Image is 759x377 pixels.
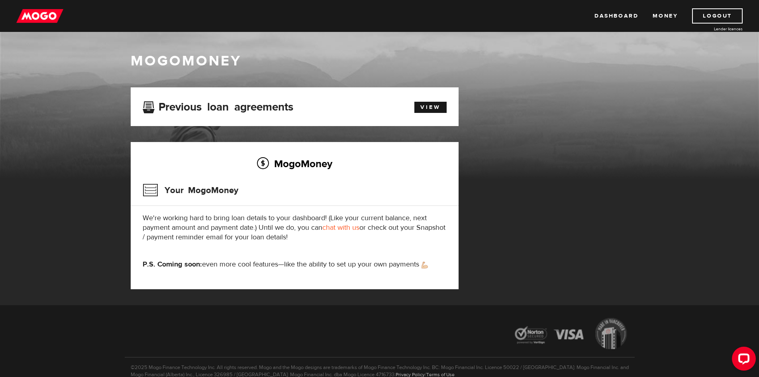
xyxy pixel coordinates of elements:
strong: P.S. Coming soon: [143,260,202,269]
h2: MogoMoney [143,155,447,172]
a: Logout [692,8,743,24]
h3: Your MogoMoney [143,180,238,201]
p: even more cool features—like the ability to set up your own payments [143,260,447,269]
h3: Previous loan agreements [143,101,293,111]
h1: MogoMoney [131,53,629,69]
a: View [414,102,447,113]
a: Dashboard [594,8,638,24]
img: strong arm emoji [422,262,428,268]
iframe: LiveChat chat widget [726,343,759,377]
img: mogo_logo-11ee424be714fa7cbb0f0f49df9e16ec.png [16,8,63,24]
a: chat with us [322,223,359,232]
a: Lender licences [683,26,743,32]
a: Money [653,8,678,24]
p: We're working hard to bring loan details to your dashboard! (Like your current balance, next paym... [143,213,447,242]
img: legal-icons-92a2ffecb4d32d839781d1b4e4802d7b.png [507,312,635,357]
